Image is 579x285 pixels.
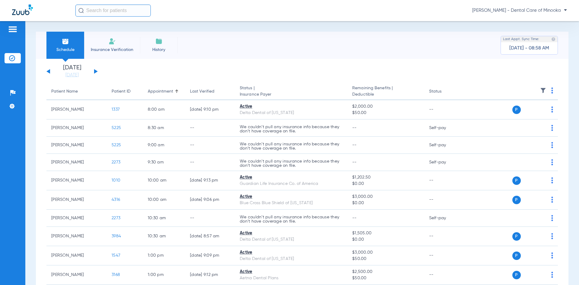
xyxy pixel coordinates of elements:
[143,190,185,210] td: 10:00 AM
[352,200,419,206] span: $0.00
[240,125,343,133] p: We couldn’t pull any insurance info because they don’t have coverage on file.
[62,38,69,45] img: Schedule
[112,273,120,277] span: 3168
[148,88,180,95] div: Appointment
[352,249,419,256] span: $3,000.00
[46,154,107,171] td: [PERSON_NAME]
[240,181,343,187] div: Guardian Life Insurance Co. of America
[352,269,419,275] span: $2,500.00
[551,87,553,93] img: group-dot-blue.svg
[78,8,84,13] img: Search Icon
[240,194,343,200] div: Active
[352,126,357,130] span: --
[551,37,555,41] img: last sync help info
[240,142,343,150] p: We couldn’t pull any insurance info because they don’t have coverage on file.
[551,159,553,165] img: group-dot-blue.svg
[424,246,465,265] td: --
[512,252,521,260] span: P
[8,26,17,33] img: hamburger-icon
[54,65,90,78] li: [DATE]
[112,126,121,130] span: 5225
[143,265,185,285] td: 1:00 PM
[424,227,465,246] td: --
[240,200,343,206] div: Blue Cross Blue Shield of [US_STATE]
[54,72,90,78] a: [DATE]
[551,272,553,278] img: group-dot-blue.svg
[352,216,357,220] span: --
[46,171,107,190] td: [PERSON_NAME]
[240,269,343,275] div: Active
[46,137,107,154] td: [PERSON_NAME]
[240,230,343,236] div: Active
[503,36,539,42] span: Last Appt. Sync Time:
[185,210,235,227] td: --
[352,236,419,243] span: $0.00
[240,91,343,98] span: Insurance Payer
[46,246,107,265] td: [PERSON_NAME]
[240,110,343,116] div: Delta Dental of [US_STATE]
[551,252,553,258] img: group-dot-blue.svg
[352,160,357,164] span: --
[112,234,121,238] span: 3984
[240,174,343,181] div: Active
[512,176,521,185] span: P
[112,88,138,95] div: Patient ID
[144,47,173,53] span: History
[472,8,567,14] span: [PERSON_NAME] - Dental Care of Minooka
[424,210,465,227] td: Self-pay
[46,227,107,246] td: [PERSON_NAME]
[190,88,230,95] div: Last Verified
[512,106,521,114] span: P
[112,143,121,147] span: 5225
[143,227,185,246] td: 10:30 AM
[240,249,343,256] div: Active
[185,246,235,265] td: [DATE] 9:09 PM
[89,47,135,53] span: Insurance Verification
[185,154,235,171] td: --
[352,230,419,236] span: $1,505.00
[46,265,107,285] td: [PERSON_NAME]
[424,171,465,190] td: --
[112,107,120,112] span: 1337
[190,88,214,95] div: Last Verified
[143,171,185,190] td: 10:00 AM
[46,210,107,227] td: [PERSON_NAME]
[540,87,546,93] img: filter.svg
[424,83,465,100] th: Status
[352,181,419,187] span: $0.00
[235,83,347,100] th: Status |
[185,119,235,137] td: --
[185,227,235,246] td: [DATE] 8:57 AM
[240,256,343,262] div: Delta Dental of [US_STATE]
[512,271,521,279] span: P
[424,190,465,210] td: --
[352,91,419,98] span: Deductible
[424,100,465,119] td: --
[424,137,465,154] td: Self-pay
[240,103,343,110] div: Active
[509,45,549,51] span: [DATE] - 08:58 AM
[143,246,185,265] td: 1:00 PM
[185,100,235,119] td: [DATE] 9:10 PM
[143,100,185,119] td: 8:00 AM
[352,110,419,116] span: $50.00
[46,100,107,119] td: [PERSON_NAME]
[143,210,185,227] td: 10:30 AM
[352,174,419,181] span: $1,202.50
[424,154,465,171] td: Self-pay
[240,215,343,223] p: We couldn’t pull any insurance info because they don’t have coverage on file.
[352,194,419,200] span: $3,000.00
[51,88,78,95] div: Patient Name
[352,103,419,110] span: $2,000.00
[112,253,120,258] span: 1547
[347,83,424,100] th: Remaining Benefits |
[46,190,107,210] td: [PERSON_NAME]
[46,119,107,137] td: [PERSON_NAME]
[352,256,419,262] span: $50.00
[143,137,185,154] td: 9:00 AM
[112,198,120,202] span: 4316
[551,142,553,148] img: group-dot-blue.svg
[551,106,553,112] img: group-dot-blue.svg
[51,88,102,95] div: Patient Name
[240,275,343,281] div: Aetna Dental Plans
